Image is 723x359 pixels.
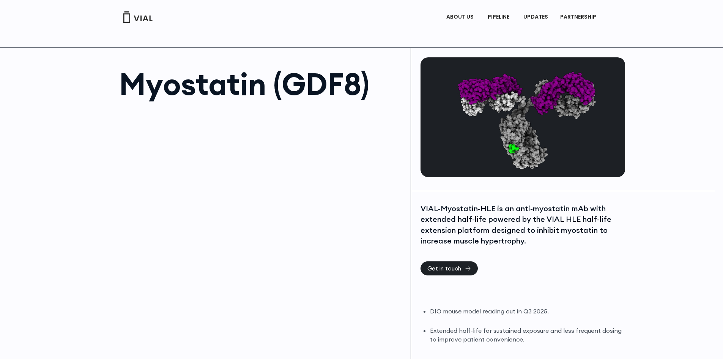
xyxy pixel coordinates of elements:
[427,266,461,271] span: Get in touch
[554,11,604,24] a: PARTNERSHIPMenu Toggle
[430,307,623,316] li: DIO mouse model reading out in Q3 2025.
[440,11,481,24] a: ABOUT USMenu Toggle
[482,11,517,24] a: PIPELINEMenu Toggle
[517,11,554,24] a: UPDATES
[421,261,478,275] a: Get in touch
[421,203,623,247] div: VIAL-Myostatin-HLE is an anti-myostatin mAb with extended half-life powered by the VIAL HLE half-...
[123,11,153,23] img: Vial Logo
[119,69,403,99] h1: Myostatin (GDF8)
[430,326,623,344] li: Extended half-life for sustained exposure and less frequent dosing to improve patient convenience.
